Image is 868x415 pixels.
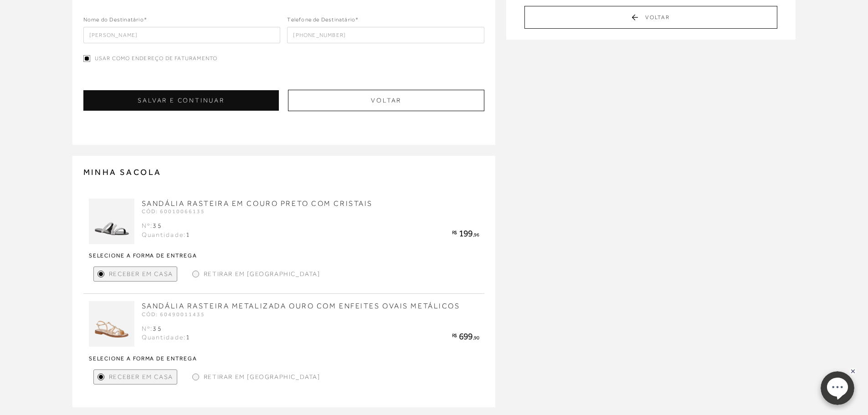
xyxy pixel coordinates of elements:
[83,15,147,26] span: Nome do Destinatário*
[142,200,373,208] a: SANDÁLIA RASTEIRA EM COURO PRETO COM CRISTAIS
[142,208,205,215] span: CÓD: 60010066135
[83,167,485,178] h2: MINHA SACOLA
[452,230,457,235] span: R$
[142,221,191,231] div: Nº:
[287,27,484,43] input: ( )
[287,15,359,26] span: Telefone de Destinatário*
[95,55,218,62] span: Usar como endereço de faturamento
[109,372,173,382] span: Receber em Casa
[186,231,190,238] span: 1
[153,325,162,332] span: 35
[83,90,279,111] button: SALVAR E CONTINUAR
[89,356,479,361] strong: Selecione a forma de entrega
[459,331,473,341] span: 699
[452,333,457,338] span: R$
[142,333,191,342] div: Quantidade:
[153,222,162,229] span: 35
[473,335,479,340] span: ,90
[83,55,90,62] input: Usar como endereço de faturamento
[473,232,479,237] span: ,96
[204,372,320,382] span: Retirar em [GEOGRAPHIC_DATA]
[186,333,190,341] span: 1
[89,199,134,244] img: SANDÁLIA RASTEIRA EM COURO PRETO COM CRISTAIS
[288,90,484,111] button: Voltar
[142,302,460,310] a: SANDÁLIA RASTEIRA METALIZADA OURO COM ENFEITES OVAIS METÁLICOS
[459,228,473,238] span: 199
[204,269,320,279] span: Retirar em [GEOGRAPHIC_DATA]
[142,311,205,318] span: CÓD: 60490011435
[142,324,191,333] div: Nº:
[142,231,191,240] div: Quantidade:
[89,253,479,258] strong: Selecione a forma de entrega
[89,301,134,347] img: SANDÁLIA RASTEIRA METALIZADA OURO COM ENFEITES OVAIS METÁLICOS
[109,269,173,279] span: Receber em Casa
[524,6,777,29] button: Voltar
